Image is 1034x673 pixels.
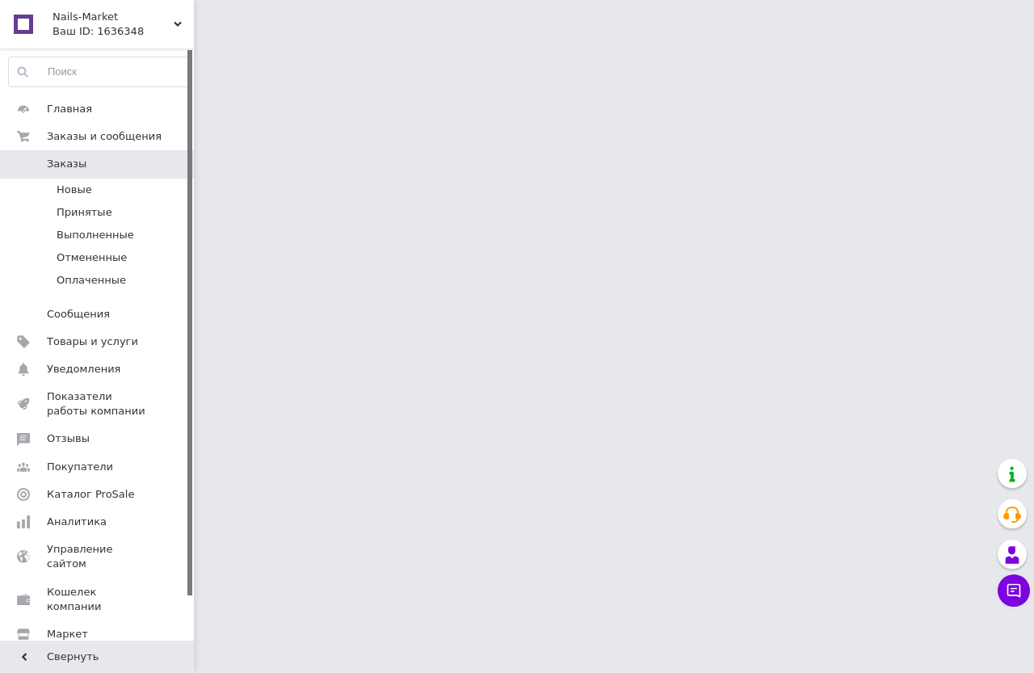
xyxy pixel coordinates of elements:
span: Покупатели [47,460,113,474]
span: Выполненные [57,228,134,242]
span: Маркет [47,627,88,641]
span: Отмененные [57,250,127,265]
span: Уведомления [47,362,120,376]
span: Заказы [47,157,86,171]
span: Сообщения [47,307,110,322]
span: Управление сайтом [47,542,149,571]
input: Поиск [9,57,190,86]
button: Чат с покупателем [998,574,1030,607]
span: Кошелек компании [47,585,149,614]
span: Товары и услуги [47,334,138,349]
span: Новые [57,183,92,197]
span: Каталог ProSale [47,487,134,502]
span: Nails-Market [53,10,174,24]
span: Аналитика [47,515,107,529]
span: Принятые [57,205,112,220]
span: Главная [47,102,92,116]
span: Заказы и сообщения [47,129,162,144]
span: Показатели работы компании [47,389,149,419]
span: Оплаченные [57,273,126,288]
div: Ваш ID: 1636348 [53,24,194,39]
span: Отзывы [47,431,90,446]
